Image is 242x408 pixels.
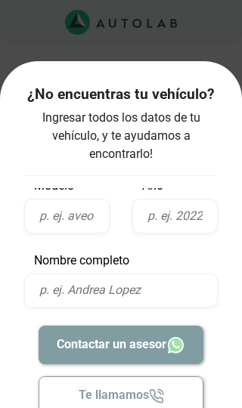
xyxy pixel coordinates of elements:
[24,85,218,103] h4: ¿No encuentras tu vehículo?
[24,109,218,163] p: Ingresar todos los datos de tu vehículo, y te ayudamos a encontrarlo!
[132,199,218,233] input: p. ej. 2022
[39,326,203,364] button: Contactar un asesor
[24,274,218,308] input: p. ej. Andrea Lopez
[166,335,185,354] img: Whatsapp icon
[24,252,218,270] p: Nombre completo
[24,199,110,233] input: p. ej. aveo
